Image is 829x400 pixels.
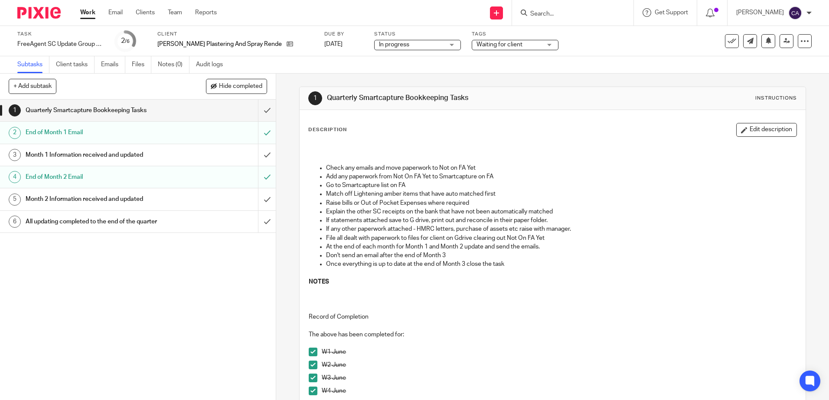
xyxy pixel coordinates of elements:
div: 2 [121,36,130,46]
a: Email [108,8,123,17]
p: [PERSON_NAME] [736,8,784,17]
p: [PERSON_NAME] Plastering And Spray Rendering Ltd [157,40,282,48]
div: 1 [9,104,21,116]
a: Reports [195,8,217,17]
a: Audit logs [196,56,229,73]
a: Subtasks [17,56,49,73]
span: Get Support [655,10,688,16]
strong: NOTES [309,279,329,285]
div: FreeAgent SC Update Group 3 - June - Aug, 2025 [17,40,104,48]
div: 3 [9,149,21,161]
p: W3 June [322,374,796,382]
div: FreeAgent SC Update Group 3 - [DATE] - [DATE] [17,40,104,48]
button: Hide completed [206,79,267,94]
a: Files [132,56,151,73]
a: Team [168,8,182,17]
h1: End of Month 1 Email [26,126,175,139]
label: Due by [324,31,363,38]
a: Clients [136,8,155,17]
p: File all dealt with paperwork to files for client on Gdrive clearing out Not On FA Yet [326,234,796,242]
p: Add any paperwork from Not On FA Yet to Smartcapture on FA [326,172,796,181]
p: Once everything is up to date at the end of Month 3 close the task [326,260,796,268]
p: If statements attached save to G drive, print out and reconcile in their paper folder. [326,216,796,225]
div: 4 [9,171,21,183]
small: /6 [125,39,130,44]
div: Instructions [755,95,797,102]
a: Work [80,8,95,17]
div: 1 [308,91,322,105]
label: Task [17,31,104,38]
input: Search [529,10,607,18]
a: Client tasks [56,56,95,73]
h1: Month 1 Information received and updated [26,148,175,161]
p: Go to Smartcapture list on FA [326,181,796,190]
p: Description [308,126,347,133]
span: [DATE] [324,41,343,47]
p: If any other paperwork attached - HMRC letters, purchase of assets etc raise with manager. [326,225,796,233]
button: Edit description [736,123,797,137]
p: Record of Completion [309,313,796,321]
a: Notes (0) [158,56,189,73]
h1: Quarterly Smartcapture Bookkeeping Tasks [327,94,571,103]
h1: End of Month 2 Email [26,171,175,184]
span: Waiting for client [477,42,522,48]
div: 2 [9,127,21,139]
p: Raise bills or Out of Pocket Expenses where required [326,199,796,207]
p: Don't send an email after the end of Month 3 [326,251,796,260]
a: Emails [101,56,125,73]
p: W1 June [322,348,796,356]
button: + Add subtask [9,79,56,94]
p: W2 June [322,361,796,369]
h1: Quarterly Smartcapture Bookkeeping Tasks [26,104,175,117]
div: 6 [9,216,21,228]
p: The above has been completed for: [309,330,796,339]
div: 5 [9,194,21,206]
p: Match off Lightening amber items that have auto matched first [326,190,796,198]
h1: All updating completed to the end of the quarter [26,215,175,228]
img: Pixie [17,7,61,19]
label: Status [374,31,461,38]
img: svg%3E [788,6,802,20]
p: Explain the other SC receipts on the bank that have not been automatically matched [326,207,796,216]
span: Hide completed [219,83,262,90]
label: Tags [472,31,558,38]
p: Check any emails and move paperwork to Not on FA Yet [326,164,796,172]
p: W4 June [322,387,796,395]
h1: Month 2 Information received and updated [26,193,175,206]
label: Client [157,31,313,38]
p: At the end of each month for Month 1 and Month 2 update and send the emails. [326,242,796,251]
span: In progress [379,42,409,48]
